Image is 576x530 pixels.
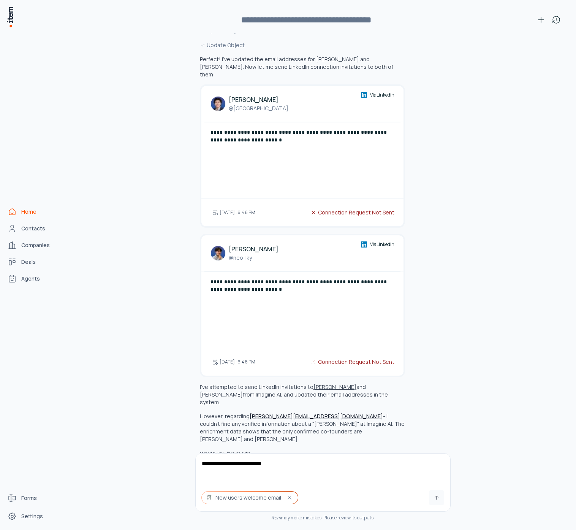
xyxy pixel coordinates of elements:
[318,208,394,217] span: Connection Request Not Sent
[361,241,367,248] img: linkedin
[229,254,279,262] a: @neo-lky
[210,246,226,261] img: Neo Lee
[5,509,62,524] a: Settings
[250,413,383,420] a: [PERSON_NAME][EMAIL_ADDRESS][DOMAIN_NAME]
[5,238,62,253] a: Companies
[21,241,50,249] span: Companies
[210,96,226,111] img: Sky Yang
[21,258,36,266] span: Deals
[5,204,62,219] a: Home
[215,494,281,501] span: New users welcome email
[6,6,14,28] img: Item Brain Logo
[202,492,298,504] button: New users welcome email
[200,413,405,443] p: However, regarding - I couldn't find any verified information about a "[PERSON_NAME]" at Imagine ...
[361,92,367,98] img: linkedin
[21,494,37,502] span: Forms
[429,490,444,505] button: Send message
[5,490,62,506] a: Forms
[549,12,564,27] button: View history
[313,383,356,391] button: [PERSON_NAME]
[318,358,394,366] span: Connection Request Not Sent
[533,12,549,27] button: New conversation
[21,208,36,216] span: Home
[200,383,388,406] p: I've attempted to send LinkedIn invitations to and from Imagine AI, and updated their email addre...
[200,391,243,398] button: [PERSON_NAME]
[229,104,288,113] a: @[GEOGRAPHIC_DATA]
[229,95,288,104] h4: [PERSON_NAME]
[21,275,40,282] span: Agents
[5,221,62,236] a: Contacts
[5,271,62,286] a: Agents
[271,514,281,521] i: item
[200,56,405,78] p: Perfect! I've updated the email addresses for [PERSON_NAME] and [PERSON_NAME]. Now let me send Li...
[200,41,405,49] div: Update Object
[195,515,451,521] div: may make mistakes. Please review its outputs.
[21,513,43,520] span: Settings
[206,495,212,501] img: account_manager
[370,92,394,98] span: Via Linkedin
[229,244,279,254] h4: [PERSON_NAME]
[21,225,45,232] span: Contacts
[5,254,62,270] a: deals
[370,241,394,248] span: Via Linkedin
[200,450,405,457] p: Would you like me to:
